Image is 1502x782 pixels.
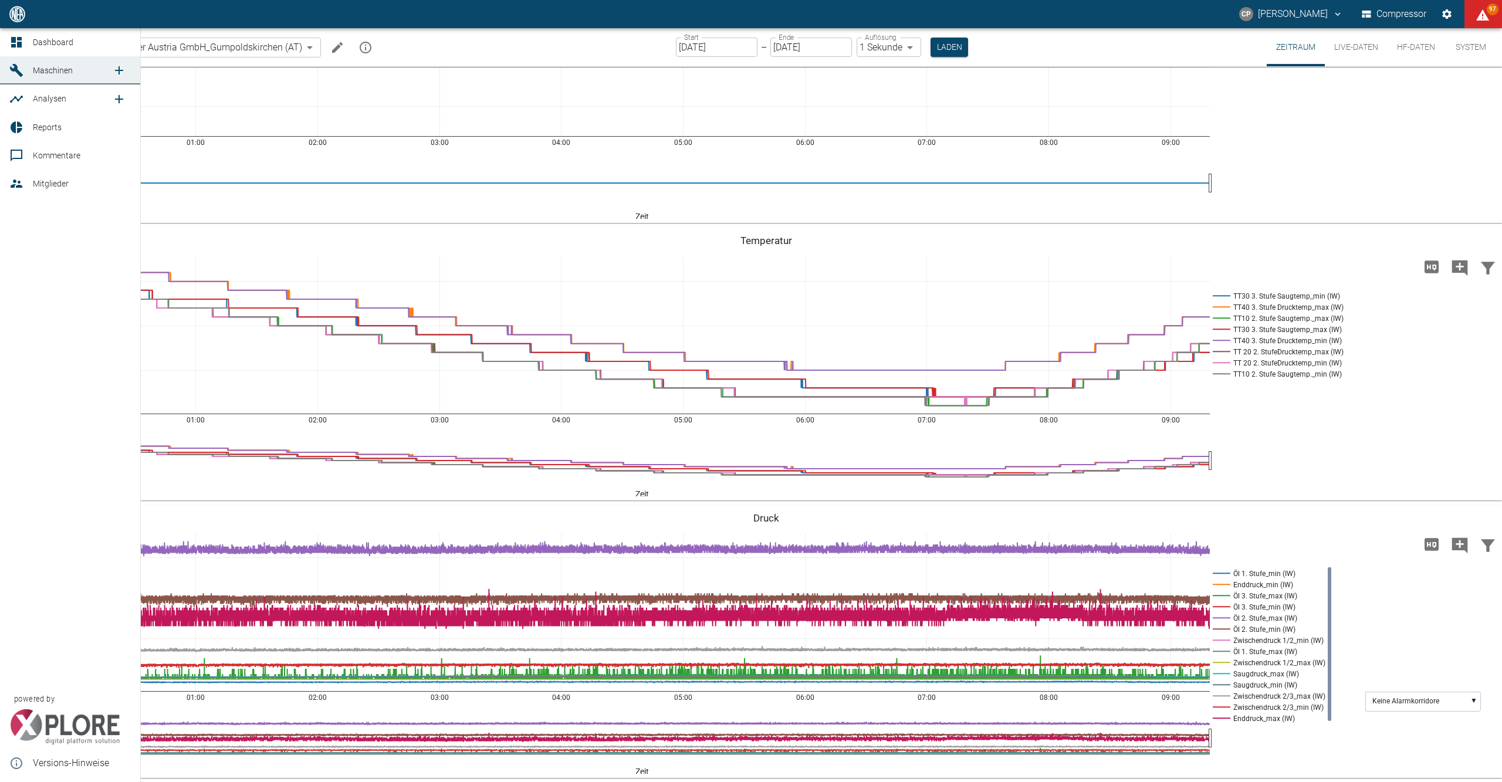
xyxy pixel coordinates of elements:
[1325,28,1388,66] button: Live-Daten
[1418,260,1446,272] span: Hohe Auflösung
[1446,529,1474,560] button: Kommentar hinzufügen
[1446,252,1474,282] button: Kommentar hinzufügen
[62,40,302,54] span: 02.2294_V7_Messer Austria GmbH_Gumpoldskirchen (AT)
[1474,252,1502,282] button: Daten filtern
[107,87,131,111] a: new /analyses/list/0
[1267,28,1325,66] button: Zeitraum
[354,36,377,59] button: mission info
[1436,4,1457,25] button: Einstellungen
[779,32,794,42] label: Ende
[684,32,699,42] label: Start
[107,59,131,82] a: new /machines
[931,38,968,57] button: Laden
[43,40,302,55] a: 02.2294_V7_Messer Austria GmbH_Gumpoldskirchen (AT)
[1445,28,1497,66] button: System
[676,38,757,57] input: DD.MM.YYYY
[1418,538,1446,549] span: Hohe Auflösung
[33,66,73,75] span: Maschinen
[865,32,897,42] label: Auflösung
[1487,4,1498,15] span: 97
[326,36,349,59] button: Machine bearbeiten
[1237,4,1345,25] button: christoph.palm@neuman-esser.com
[1474,529,1502,560] button: Daten filtern
[770,38,852,57] input: DD.MM.YYYY
[761,40,767,54] p: –
[1372,697,1439,705] text: Keine Alarmkorridore
[1388,28,1445,66] button: HF-Daten
[8,6,26,22] img: logo
[9,709,120,744] img: Xplore Logo
[14,693,55,705] span: powered by
[33,151,80,160] span: Kommentare
[1359,4,1429,25] button: Compressor
[33,94,66,103] span: Analysen
[857,38,921,57] div: 1 Sekunde
[33,179,69,188] span: Mitglieder
[33,756,131,770] span: Versions-Hinweise
[33,123,62,132] span: Reports
[1239,7,1253,21] div: CP
[33,38,73,47] span: Dashboard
